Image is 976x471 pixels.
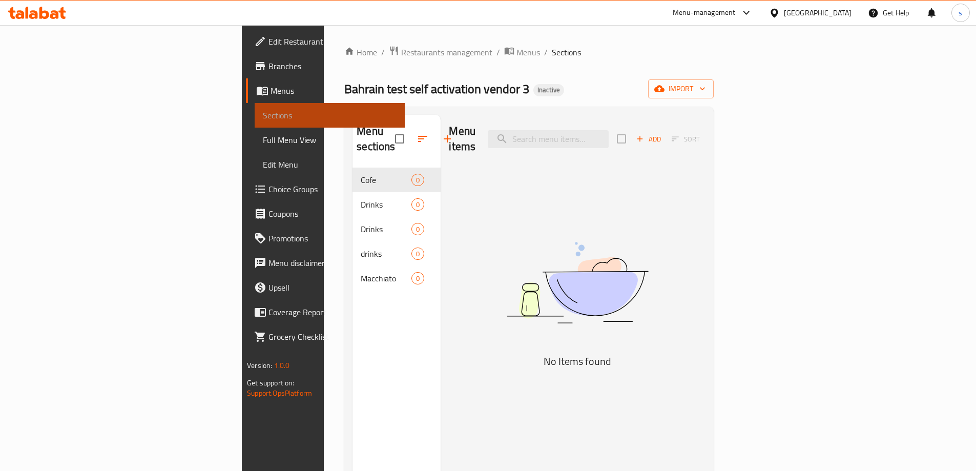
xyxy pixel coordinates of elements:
[533,86,564,94] span: Inactive
[411,198,424,211] div: items
[411,223,424,235] div: items
[361,272,411,284] span: Macchiato
[268,183,397,195] span: Choice Groups
[665,131,707,147] span: Select section first
[268,281,397,294] span: Upsell
[263,158,397,171] span: Edit Menu
[496,46,500,58] li: /
[412,200,424,210] span: 0
[274,359,290,372] span: 1.0.0
[268,35,397,48] span: Edit Restaurant
[784,7,852,18] div: [GEOGRAPHIC_DATA]
[246,54,405,78] a: Branches
[411,248,424,260] div: items
[411,272,424,284] div: items
[412,224,424,234] span: 0
[389,46,492,59] a: Restaurants management
[449,124,475,154] h2: Menu items
[247,386,312,400] a: Support.OpsPlatform
[352,192,441,217] div: Drinks0
[246,324,405,349] a: Grocery Checklist
[352,217,441,241] div: Drinks0
[268,257,397,269] span: Menu disclaimer
[410,127,435,151] span: Sort sections
[255,128,405,152] a: Full Menu View
[268,232,397,244] span: Promotions
[352,168,441,192] div: Cofe0
[246,275,405,300] a: Upsell
[412,175,424,185] span: 0
[361,248,411,260] span: drinks
[263,109,397,121] span: Sections
[255,152,405,177] a: Edit Menu
[516,46,540,58] span: Menus
[632,131,665,147] span: Add item
[268,208,397,220] span: Coupons
[401,46,492,58] span: Restaurants management
[361,223,411,235] span: Drinks
[268,60,397,72] span: Branches
[544,46,548,58] li: /
[632,131,665,147] button: Add
[389,128,410,150] span: Select all sections
[656,83,705,95] span: import
[959,7,962,18] span: s
[635,133,662,145] span: Add
[488,130,609,148] input: search
[344,46,714,59] nav: breadcrumb
[412,274,424,283] span: 0
[352,266,441,291] div: Macchiato0
[648,79,714,98] button: import
[412,249,424,259] span: 0
[271,85,397,97] span: Menus
[673,7,736,19] div: Menu-management
[246,251,405,275] a: Menu disclaimer
[247,359,272,372] span: Version:
[449,215,705,351] img: dish.svg
[246,29,405,54] a: Edit Restaurant
[246,300,405,324] a: Coverage Report
[352,163,441,295] nav: Menu sections
[247,376,294,390] span: Get support on:
[255,103,405,128] a: Sections
[246,226,405,251] a: Promotions
[246,201,405,226] a: Coupons
[268,331,397,343] span: Grocery Checklist
[246,177,405,201] a: Choice Groups
[246,78,405,103] a: Menus
[352,241,441,266] div: drinks0
[504,46,540,59] a: Menus
[435,127,460,151] button: Add section
[533,84,564,96] div: Inactive
[263,134,397,146] span: Full Menu View
[344,77,529,100] span: Bahrain test self activation vendor 3
[361,198,411,211] span: Drinks
[411,174,424,186] div: items
[268,306,397,318] span: Coverage Report
[449,353,705,370] h5: No Items found
[552,46,581,58] span: Sections
[361,174,411,186] span: Cofe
